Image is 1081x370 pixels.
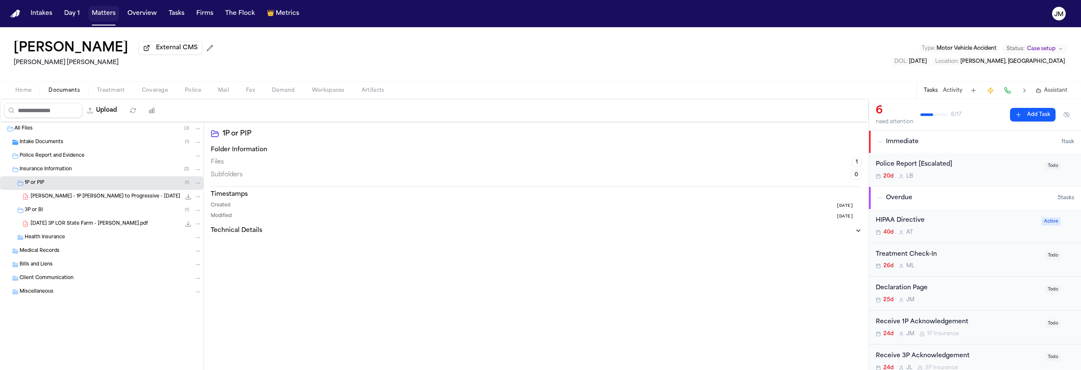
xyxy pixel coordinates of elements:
span: Metrics [276,9,299,18]
button: The Flock [222,6,258,21]
span: ( 3 ) [184,126,189,131]
div: Open task: Declaration Page [869,277,1081,311]
span: 26d [883,263,894,269]
div: Open task: HIPAA Directive [869,209,1081,243]
span: [DATE] 3P LOR State Farm - [PERSON_NAME].pdf [31,220,148,228]
span: 24d [883,330,894,337]
span: 25d [883,297,894,303]
span: Police [185,87,201,94]
button: Edit matter name [14,41,128,56]
span: Files [211,158,224,167]
div: Police Report [Escalated] [876,160,1040,169]
span: J M [906,297,914,303]
a: Intakes [27,6,56,21]
button: Firms [193,6,217,21]
button: Edit DOL: 2025-08-05 [892,57,929,66]
span: Todo [1045,162,1061,170]
h3: Technical Details [211,226,262,235]
span: Todo [1045,353,1061,361]
span: Home [15,87,31,94]
span: [PERSON_NAME], [GEOGRAPHIC_DATA] [960,59,1065,64]
a: Home [10,10,20,18]
span: Case setup [1027,45,1056,52]
span: 1P or PIP [25,180,44,187]
h2: [PERSON_NAME] [PERSON_NAME] [14,58,217,68]
span: Insurance Information [20,166,72,173]
button: Download J. Patino - 1P LOR to Progressive - 8.14.25 [184,192,192,201]
h3: Timestamps [211,190,862,199]
span: Artifacts [362,87,385,94]
span: 1P Insurance [927,330,959,337]
span: Immediate [886,138,919,146]
span: Created [211,202,230,209]
button: Upload [82,103,122,118]
img: Finch Logo [10,10,20,18]
button: Overdue5tasks [869,187,1081,209]
h1: [PERSON_NAME] [14,41,128,56]
h3: Folder Information [211,146,862,154]
button: Add Task [968,85,979,96]
button: Add Task [1010,108,1056,121]
button: Download 2025.08.13 - 3P LOR State Farm - J. Patino.pdf [184,220,192,228]
div: HIPAA Directive [876,216,1036,226]
button: Tasks [165,6,188,21]
span: Motor Vehicle Accident [937,46,996,51]
span: Workspaces [312,87,345,94]
div: 6 [876,104,914,118]
span: Fax [246,87,255,94]
span: Overdue [886,194,912,202]
span: Coverage [142,87,168,94]
span: 3P or BI [25,207,43,214]
span: ( 1 ) [185,140,189,144]
span: Location : [935,59,959,64]
div: Declaration Page [876,283,1040,293]
div: Open task: Receive 1P Acknowledgement [869,311,1081,345]
div: Treatment Check-In [876,250,1040,260]
span: 1 [852,158,862,167]
button: Tasks [924,87,938,94]
span: L B [906,173,913,180]
span: A T [906,229,913,236]
span: crown [267,9,274,18]
div: Open task: Treatment Check-In [869,243,1081,277]
span: 5 task s [1058,195,1074,201]
span: Health Insurance [25,234,65,241]
span: Type : [922,46,935,51]
button: Edit Location: Benjamin, UT [933,57,1067,66]
button: [DATE] [836,213,862,220]
span: [PERSON_NAME] - 1P [PERSON_NAME] to Progressive - [DATE] [31,193,180,201]
span: Mail [218,87,229,94]
button: Overview [124,6,160,21]
span: Documents [48,87,80,94]
span: ( 1 ) [185,208,189,212]
span: All Files [14,125,33,133]
span: Modified [211,213,232,220]
span: Client Communication [20,275,74,282]
span: J M [906,330,914,337]
span: [DATE] [836,213,853,220]
button: Immediate1task [869,131,1081,153]
button: [DATE] [836,202,862,209]
a: crownMetrics [263,6,303,21]
span: Todo [1045,251,1061,260]
text: JM [1054,11,1064,17]
button: Create Immediate Task [985,85,996,96]
span: 40d [883,229,894,236]
button: Day 1 [61,6,83,21]
button: Make a Call [1002,85,1013,96]
span: Demand [272,87,295,94]
span: DOL : [894,59,908,64]
span: Bills and Liens [20,261,53,268]
span: 20d [883,173,894,180]
button: Matters [88,6,119,21]
span: Todo [1045,285,1061,294]
input: Search files [4,103,82,118]
span: Medical Records [20,248,59,255]
span: 8 / 17 [951,111,962,118]
div: Receive 1P Acknowledgement [876,317,1040,327]
span: Assistant [1044,87,1067,94]
span: Todo [1045,319,1061,328]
